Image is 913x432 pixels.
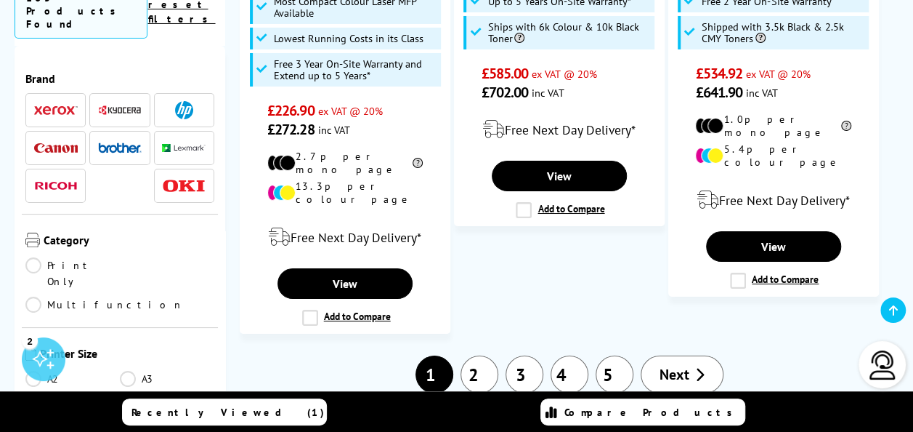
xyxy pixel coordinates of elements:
[596,356,633,393] a: 5
[98,101,142,119] a: Kyocera
[660,365,689,384] span: Next
[248,217,442,257] div: modal_delivery
[532,67,596,81] span: ex VAT @ 20%
[492,161,627,191] a: View
[267,180,423,206] li: 13.3p per colour page
[274,58,437,81] span: Free 3 Year On-Site Warranty and Extend up to 5 Years*
[44,233,214,250] span: Category
[532,86,564,100] span: inc VAT
[695,113,851,139] li: 1.0p per mono page
[746,67,811,81] span: ex VAT @ 20%
[267,101,315,120] span: £226.90
[695,64,742,83] span: £534.92
[34,101,78,119] a: Xerox
[695,83,742,102] span: £641.90
[676,180,871,220] div: modal_delivery
[162,144,206,153] img: Lexmark
[34,177,78,195] a: Ricoh
[540,399,745,425] a: Compare Products
[25,297,184,313] a: Multifunction
[162,101,206,119] a: HP
[25,71,214,86] span: Brand
[695,143,851,169] li: 5.4p per colour page
[302,310,391,326] label: Add to Compare
[274,33,423,44] span: Lowest Running Costs in its Class
[267,150,423,176] li: 2.7p per mono page
[730,273,819,289] label: Add to Compare
[98,143,142,153] img: Brother
[25,257,120,289] a: Print Only
[318,123,350,137] span: inc VAT
[162,139,206,157] a: Lexmark
[122,399,327,425] a: Recently Viewed (1)
[34,105,78,116] img: Xerox
[277,268,413,299] a: View
[706,231,841,262] a: View
[551,356,588,393] a: 4
[482,64,529,83] span: £585.00
[98,139,142,157] a: Brother
[462,109,657,150] div: modal_delivery
[868,351,897,380] img: user-headset-light.svg
[25,233,40,247] img: Category
[162,177,206,195] a: OKI
[318,104,383,118] span: ex VAT @ 20%
[22,332,38,348] div: 2
[267,120,315,139] span: £272.28
[131,406,325,419] span: Recently Viewed (1)
[34,182,78,190] img: Ricoh
[460,356,498,393] a: 2
[516,202,604,218] label: Add to Compare
[120,371,214,387] a: A3
[702,21,865,44] span: Shipped with 3.5k Black & 2.5k CMY Toners
[746,86,778,100] span: inc VAT
[482,83,529,102] span: £702.00
[641,356,723,393] a: Next
[34,143,78,153] img: Canon
[564,406,740,419] span: Compare Products
[506,356,543,393] a: 3
[25,371,120,387] a: A2
[487,21,651,44] span: Ships with 6k Colour & 10k Black Toner
[162,180,206,192] img: OKI
[175,101,193,119] img: HP
[40,346,214,364] span: Printer Size
[34,139,78,157] a: Canon
[98,105,142,116] img: Kyocera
